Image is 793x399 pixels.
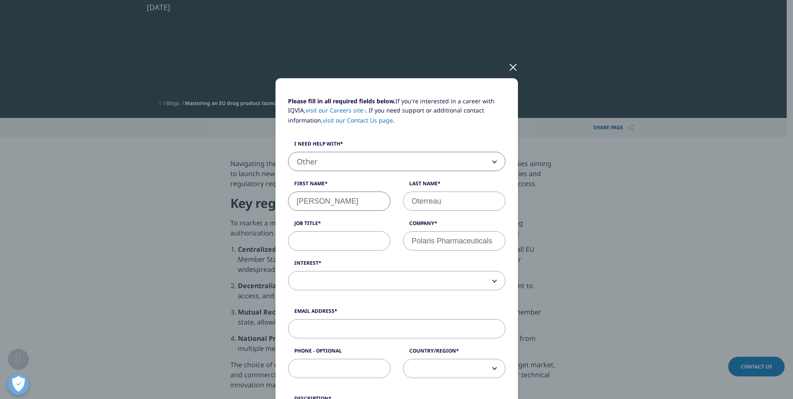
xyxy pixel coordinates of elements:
strong: Please fill in all required fields below. [288,97,395,105]
label: First Name [288,180,390,192]
p: If you're interested in a career with IQVIA, . If you need support or additional contact informat... [288,97,505,131]
a: visit our Careers site [306,106,366,114]
label: Country/Region [403,347,505,359]
label: Email Address [288,307,505,319]
label: Company [403,220,505,231]
label: Last Name [403,180,505,192]
label: Job Title [288,220,390,231]
a: visit our Contact Us page [323,116,393,124]
button: Open Preferences [8,374,29,395]
label: Phone - Optional [288,347,390,359]
label: Interest [288,259,505,271]
label: I need help with [288,140,505,152]
span: Other [288,152,505,171]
